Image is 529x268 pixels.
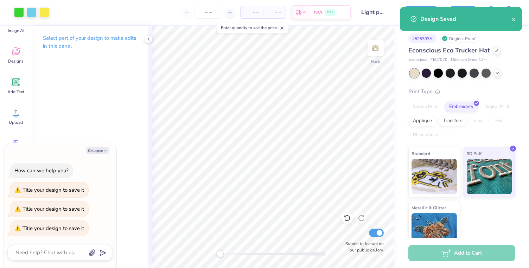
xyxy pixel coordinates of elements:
[408,57,427,63] span: Econscious
[467,150,482,157] span: 3D Puff
[217,250,224,257] div: Accessibility label
[369,41,383,55] img: Back
[23,225,84,232] div: Title your design to save it
[431,57,447,63] span: # EC7070
[195,6,222,19] input: – –
[371,58,380,65] div: Back
[511,15,516,23] button: close
[314,9,323,16] span: N/A
[14,167,69,174] div: How can we help you?
[440,34,479,43] div: Original Proof
[412,150,430,157] span: Standard
[342,241,384,253] label: Submit to feature on our public gallery.
[445,102,478,112] div: Embroidery
[408,102,442,112] div: Screen Print
[86,147,109,154] button: Collapse
[327,10,333,15] span: Free
[467,159,512,194] img: 3D Puff
[412,213,457,248] img: Metallic & Glitter
[412,204,446,211] span: Metallic & Glitter
[8,28,24,33] span: Image AI
[23,186,84,193] div: Title your design to save it
[356,5,390,19] input: Untitled Design
[7,89,24,95] span: Add Text
[408,116,436,126] div: Applique
[267,9,281,16] span: – –
[451,57,486,63] span: Minimum Order: 12 +
[408,34,436,43] div: # 525393A
[480,102,514,112] div: Digital Print
[439,116,467,126] div: Transfers
[9,120,23,125] span: Upload
[8,58,24,64] span: Designs
[469,116,489,126] div: Vinyl
[408,46,490,55] span: Econscious Eco Trucker Hat
[408,88,515,96] div: Print Type
[245,9,259,16] span: – –
[412,159,457,194] img: Standard
[408,130,442,140] div: Rhinestones
[43,34,137,50] p: Select part of your design to make edits in this panel
[217,23,288,33] div: Enter quantity to see the price.
[420,15,511,23] div: Design Saved
[23,205,84,212] div: Title your design to save it
[491,116,507,126] div: Foil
